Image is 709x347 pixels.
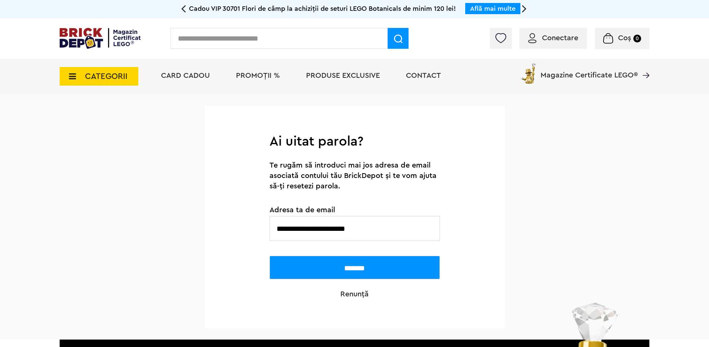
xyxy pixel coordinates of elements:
[306,72,380,79] a: Produse exclusive
[236,72,280,79] a: PROMOȚII %
[618,34,631,42] span: Coș
[270,206,440,214] span: Adresa ta de email
[633,35,641,42] small: 0
[189,5,456,12] span: Cadou VIP 30701 Flori de câmp la achiziții de seturi LEGO Botanicals de minim 120 lei!
[340,290,369,298] a: Renunță
[541,62,638,79] span: Magazine Certificate LEGO®
[85,72,127,80] span: CATEGORII
[528,34,578,42] a: Conectare
[270,160,440,191] div: Te rugăm să introduci mai jos adresa de email asociată contului tău BrickDepot și te vom ajuta să...
[638,62,649,69] a: Magazine Certificate LEGO®
[270,136,440,147] h2: Ai uitat parola?
[406,72,441,79] a: Contact
[161,72,210,79] a: Card Cadou
[542,34,578,42] span: Conectare
[470,5,516,12] a: Află mai multe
